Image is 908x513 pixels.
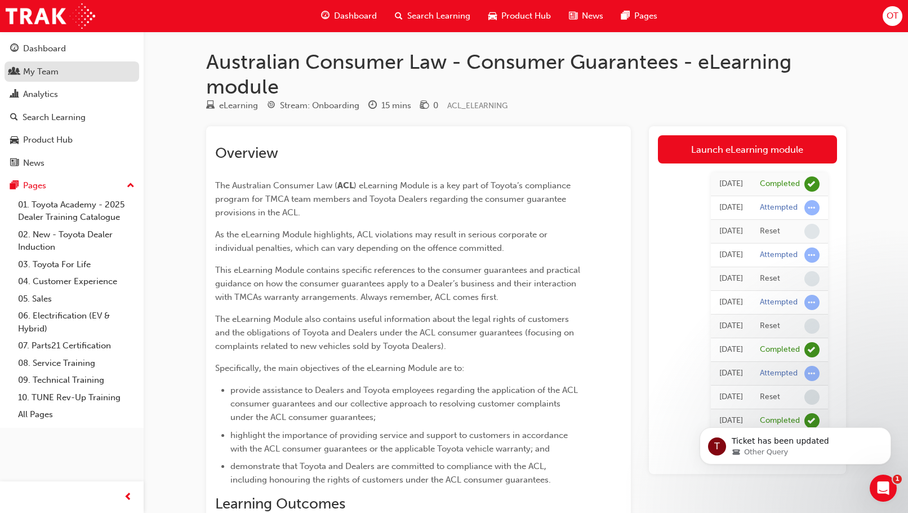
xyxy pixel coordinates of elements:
[219,99,258,112] div: eLearning
[10,158,19,169] span: news-icon
[5,175,139,196] button: Pages
[230,430,570,454] span: highlight the importance of providing service and support to customers in accordance with the ACL...
[312,5,386,28] a: guage-iconDashboard
[420,101,429,111] span: money-icon
[5,84,139,105] a: Analytics
[280,99,359,112] div: Stream: Onboarding
[321,9,330,23] span: guage-icon
[395,9,403,23] span: search-icon
[760,344,800,355] div: Completed
[760,202,798,213] div: Attempted
[215,495,345,512] span: Learning Outcomes
[23,65,59,78] div: My Team
[719,343,743,356] div: Tue Sep 16 2025 09:22:00 GMT+0800 (Australian Western Standard Time)
[23,179,46,192] div: Pages
[215,144,278,162] span: Overview
[760,179,800,189] div: Completed
[804,247,820,263] span: learningRecordVerb_ATTEMPT-icon
[569,9,577,23] span: news-icon
[582,10,603,23] span: News
[719,391,743,404] div: Tue Sep 16 2025 09:20:36 GMT+0800 (Australian Western Standard Time)
[381,99,411,112] div: 15 mins
[804,319,820,334] span: learningRecordVerb_NONE-icon
[5,61,139,82] a: My Team
[10,44,19,54] span: guage-icon
[433,99,438,112] div: 0
[719,201,743,214] div: Thu Sep 18 2025 12:44:43 GMT+0800 (Australian Western Standard Time)
[14,372,139,389] a: 09. Technical Training
[804,200,820,215] span: learningRecordVerb_ATTEMPT-icon
[14,196,139,226] a: 01. Toyota Academy - 2025 Dealer Training Catalogue
[124,490,132,505] span: prev-icon
[5,36,139,175] button: DashboardMy TeamAnalyticsSearch LearningProduct HubNews
[14,389,139,406] a: 10. TUNE Rev-Up Training
[14,226,139,256] a: 02. New - Toyota Dealer Induction
[870,475,897,502] iframe: Intercom live chat
[804,271,820,286] span: learningRecordVerb_NONE-icon
[215,180,573,218] span: ) eLearning Module is a key part of Toyota’s compliance program for TMCA team members and Toyota ...
[337,180,354,191] span: ACL
[804,224,820,239] span: learningRecordVerb_NONE-icon
[14,307,139,337] a: 06. Electrification (EV & Hybrid)
[658,135,837,163] a: Launch eLearning module
[215,180,337,191] span: The Australian Consumer Law (
[215,229,550,253] span: As the eLearning Module highlights, ACL violations may result in serious corporate or individual ...
[10,67,19,77] span: people-icon
[719,367,743,380] div: Tue Sep 16 2025 09:20:37 GMT+0800 (Australian Western Standard Time)
[612,5,666,28] a: pages-iconPages
[230,461,551,485] span: demonstrate that Toyota and Dealers are committed to compliance with the ACL, including honouring...
[206,99,258,113] div: Type
[5,130,139,151] a: Product Hub
[479,5,560,28] a: car-iconProduct Hub
[215,363,464,373] span: Specifically, the main objectives of the eLearning Module are to:
[10,90,19,100] span: chart-icon
[14,290,139,308] a: 05. Sales
[719,225,743,238] div: Thu Sep 18 2025 12:44:42 GMT+0800 (Australian Western Standard Time)
[23,42,66,55] div: Dashboard
[804,390,820,405] span: learningRecordVerb_NONE-icon
[804,295,820,310] span: learningRecordVerb_ATTEMPT-icon
[5,38,139,59] a: Dashboard
[804,342,820,357] span: learningRecordVerb_COMPLETE-icon
[760,368,798,379] div: Attempted
[368,101,377,111] span: clock-icon
[893,475,902,484] span: 1
[23,111,86,124] div: Search Learning
[5,107,139,128] a: Search Learning
[23,157,44,170] div: News
[719,320,743,333] div: Tue Sep 16 2025 09:22:09 GMT+0800 (Australian Western Standard Time)
[621,9,630,23] span: pages-icon
[760,392,780,403] div: Reset
[368,99,411,113] div: Duration
[634,10,657,23] span: Pages
[267,101,275,111] span: target-icon
[5,153,139,174] a: News
[501,10,551,23] span: Product Hub
[719,296,743,309] div: Tue Sep 16 2025 09:22:10 GMT+0800 (Australian Western Standard Time)
[10,113,18,123] span: search-icon
[230,385,580,422] span: provide assistance to Dealers and Toyota employees regarding the application of the ACL consumer ...
[215,314,576,351] span: The eLearning Module also contains useful information about the legal rights of customers and the...
[23,134,73,147] div: Product Hub
[206,101,215,111] span: learningResourceType_ELEARNING-icon
[206,50,846,99] h1: Australian Consumer Law - Consumer Guarantees - eLearning module
[560,5,612,28] a: news-iconNews
[719,178,743,191] div: Thu Sep 18 2025 12:45:51 GMT+0800 (Australian Western Standard Time)
[420,99,438,113] div: Price
[804,176,820,192] span: learningRecordVerb_COMPLETE-icon
[447,101,508,110] span: Learning resource code
[10,181,19,191] span: pages-icon
[14,256,139,273] a: 03. Toyota For Life
[760,273,780,284] div: Reset
[14,337,139,355] a: 07. Parts21 Certification
[760,226,780,237] div: Reset
[14,355,139,372] a: 08. Service Training
[215,265,582,302] span: This eLearning Module contains specific references to the consumer guarantees and practical guida...
[6,3,95,29] a: Trak
[407,10,470,23] span: Search Learning
[14,273,139,290] a: 04. Customer Experience
[804,366,820,381] span: learningRecordVerb_ATTEMPT-icon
